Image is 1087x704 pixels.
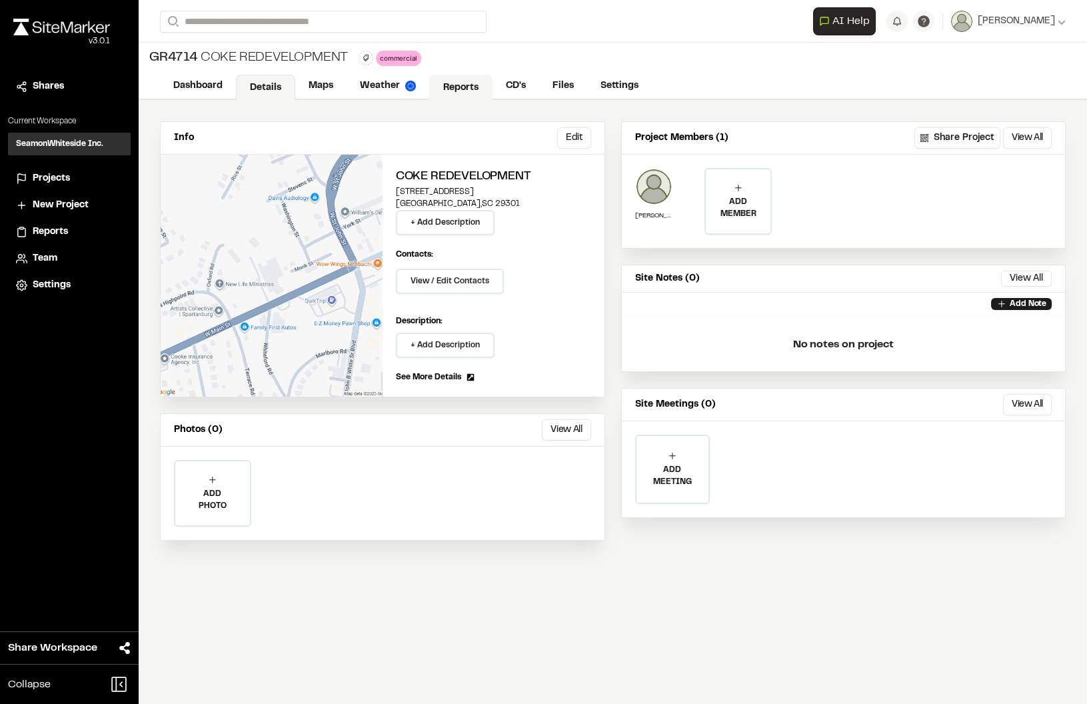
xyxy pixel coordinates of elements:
p: Description: [396,315,591,327]
p: ADD PHOTO [175,488,250,512]
button: View All [1003,127,1052,149]
button: View All [1003,394,1052,415]
a: Settings [587,73,652,99]
div: commercial [376,51,421,66]
h3: SeamonWhiteside Inc. [16,138,103,150]
button: + Add Description [396,210,495,235]
a: Maps [295,73,347,99]
span: Shares [33,79,64,94]
button: [PERSON_NAME] [951,11,1066,32]
a: Reports [429,75,493,100]
button: View All [1001,271,1052,287]
span: Projects [33,171,70,186]
p: [PERSON_NAME] [635,211,672,221]
span: [PERSON_NAME] [978,14,1055,29]
button: Edit Tags [359,51,373,65]
img: rebrand.png [13,19,110,35]
img: precipai.png [405,81,416,91]
p: ADD MEMBER [706,196,770,220]
div: Coke Redevelopment [149,48,348,68]
div: Open AI Assistant [813,7,881,35]
h2: Coke Redevelopment [396,168,591,186]
span: AI Help [832,13,870,29]
p: Current Workspace [8,115,131,127]
p: Photos (0) [174,423,223,437]
a: Weather [347,73,429,99]
button: View All [542,419,590,441]
p: Site Notes (0) [635,271,700,286]
span: New Project [33,198,89,213]
div: Oh geez...please don't... [13,35,110,47]
a: Reports [16,225,123,239]
p: [STREET_ADDRESS] [396,186,591,198]
img: Jake Shelley [635,168,672,205]
span: GR4714 [149,48,198,68]
span: Collapse [8,677,51,693]
span: Team [33,251,57,266]
p: Project Members (1) [635,131,728,145]
a: CD's [493,73,539,99]
button: View / Edit Contacts [396,269,504,294]
p: [GEOGRAPHIC_DATA] , SC 29301 [396,198,591,210]
p: ADD MEETING [636,464,708,488]
p: Site Meetings (0) [635,397,716,412]
button: + Add Description [396,333,495,358]
span: See More Details [396,371,461,383]
p: Info [174,131,194,145]
a: Shares [16,79,123,94]
span: Settings [33,278,71,293]
p: Add Note [1010,298,1046,310]
p: No notes on project [632,323,1055,366]
p: Contacts: [396,249,433,261]
button: Share Project [914,127,1000,149]
span: Reports [33,225,68,239]
a: Dashboard [160,73,236,99]
a: Files [539,73,587,99]
img: User [951,11,972,32]
a: New Project [16,198,123,213]
span: Share Workspace [8,640,97,656]
a: Details [236,75,295,100]
button: Search [160,11,184,33]
button: Edit [557,127,591,149]
button: Open AI Assistant [813,7,876,35]
a: Settings [16,278,123,293]
a: Projects [16,171,123,186]
a: Team [16,251,123,266]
